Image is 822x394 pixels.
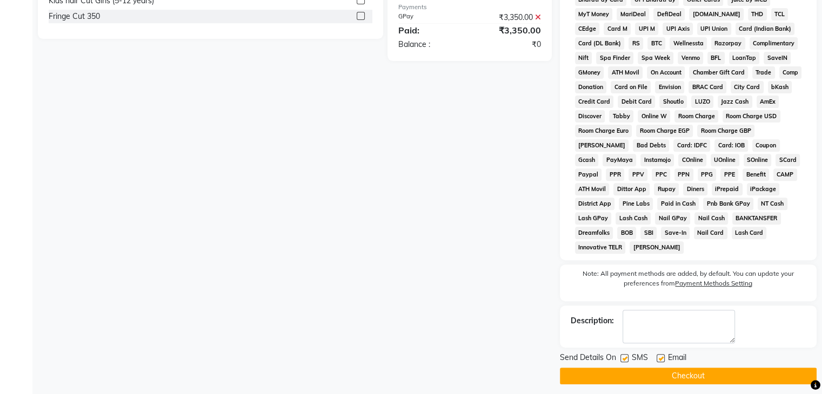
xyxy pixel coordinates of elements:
[603,154,636,166] span: PayMaya
[575,212,612,225] span: Lash GPay
[571,269,806,293] label: Note: All payment methods are added, by default. You can update your preferences from
[747,183,780,195] span: iPackage
[779,66,802,79] span: Comp
[575,198,615,210] span: District App
[683,183,707,195] span: Diners
[575,96,614,108] span: Credit Card
[398,3,541,12] div: Payments
[633,139,669,152] span: Bad Debts
[675,278,752,288] label: Payment Methods Setting
[736,23,795,35] span: Card (Indian Bank)
[711,37,745,50] span: Razorpay
[575,168,602,181] span: Paypal
[678,154,706,166] span: COnline
[49,11,100,22] div: Fringe Cut 350
[764,52,791,64] span: SaveIN
[673,139,710,152] span: Card: IDFC
[635,23,658,35] span: UPI M
[390,39,470,50] div: Balance :
[606,168,624,181] span: PPR
[718,96,752,108] span: Jazz Cash
[613,183,650,195] span: Dittor App
[647,66,685,79] span: On Account
[575,241,626,254] span: Innovative TELR
[670,37,707,50] span: Wellnessta
[750,37,798,50] span: Complimentary
[575,125,632,137] span: Room Charge Euro
[729,52,760,64] span: LoanTap
[752,139,780,152] span: Coupon
[655,81,684,93] span: Envision
[575,183,610,195] span: ATH Movil
[655,212,690,225] span: Nail GPay
[732,212,781,225] span: BANKTANSFER
[698,168,717,181] span: PPG
[617,227,636,239] span: BOB
[640,154,674,166] span: Instamojo
[571,315,614,327] div: Description:
[697,125,754,137] span: Room Charge GBP
[575,139,629,152] span: [PERSON_NAME]
[768,81,792,93] span: bKash
[575,154,599,166] span: Gcash
[694,212,728,225] span: Nail Cash
[697,23,731,35] span: UPI Union
[743,168,769,181] span: Benefit
[560,352,616,365] span: Send Details On
[657,198,699,210] span: Paid in Cash
[748,8,767,21] span: THD
[608,66,643,79] span: ATH Movil
[575,23,600,35] span: CEdge
[703,198,753,210] span: Pnb Bank GPay
[611,81,651,93] span: Card on File
[638,110,670,123] span: Online W
[711,154,739,166] span: UOnline
[691,96,713,108] span: LUZO
[638,52,673,64] span: Spa Week
[575,227,613,239] span: Dreamfolks
[632,352,648,365] span: SMS
[689,81,726,93] span: BRAC Card
[653,8,685,21] span: DefiDeal
[390,24,470,37] div: Paid:
[630,241,684,254] span: [PERSON_NAME]
[689,66,748,79] span: Chamber Gift Card
[757,96,779,108] span: AmEx
[689,8,744,21] span: [DOMAIN_NAME]
[661,227,690,239] span: Save-In
[720,168,738,181] span: PPE
[560,368,817,384] button: Checkout
[575,66,604,79] span: GMoney
[654,183,679,195] span: Rupay
[707,52,725,64] span: BFL
[776,154,800,166] span: SCard
[678,52,703,64] span: Venmo
[609,110,633,123] span: Tabby
[616,212,651,225] span: Lash Cash
[619,198,653,210] span: Pine Labs
[744,154,772,166] span: SOnline
[659,96,687,108] span: Shoutlo
[596,52,633,64] span: Spa Finder
[618,96,655,108] span: Debit Card
[732,227,767,239] span: Lash Card
[575,110,605,123] span: Discover
[714,139,748,152] span: Card: IOB
[652,168,670,181] span: PPC
[390,12,470,23] div: GPay
[629,168,647,181] span: PPV
[617,8,649,21] span: MariDeal
[694,227,727,239] span: Nail Card
[575,81,607,93] span: Donation
[470,39,549,50] div: ₹0
[604,23,631,35] span: Card M
[647,37,665,50] span: BTC
[771,8,788,21] span: TCL
[640,227,657,239] span: SBI
[752,66,775,79] span: Trade
[629,37,643,50] span: RS
[668,352,686,365] span: Email
[470,12,549,23] div: ₹3,350.00
[674,110,718,123] span: Room Charge
[758,198,787,210] span: NT Cash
